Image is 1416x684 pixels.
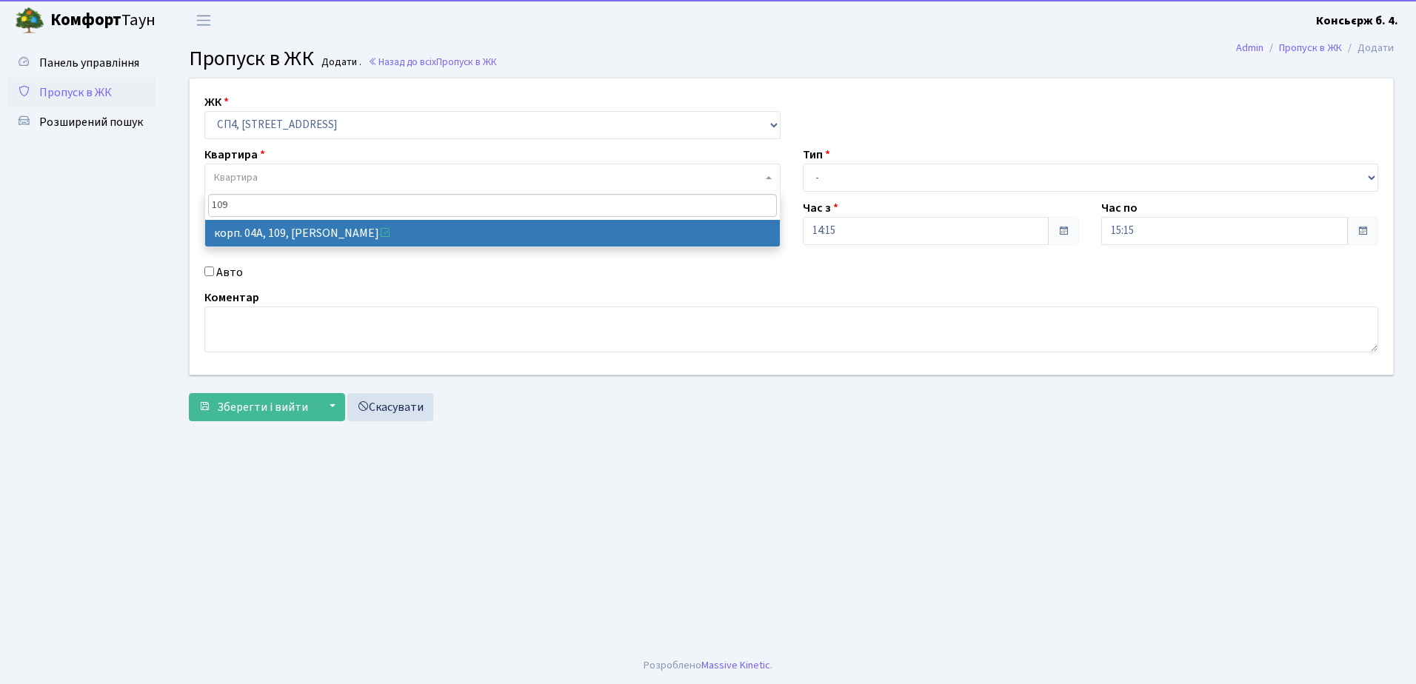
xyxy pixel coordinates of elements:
[1316,12,1398,30] a: Консьєрж б. 4.
[436,55,497,69] span: Пропуск в ЖК
[50,8,121,32] b: Комфорт
[1236,40,1263,56] a: Admin
[216,264,243,281] label: Авто
[803,146,830,164] label: Тип
[7,48,156,78] a: Панель управління
[1342,40,1394,56] li: Додати
[7,78,156,107] a: Пропуск в ЖК
[368,55,497,69] a: Назад до всіхПропуск в ЖК
[1214,33,1416,64] nav: breadcrumb
[347,393,433,421] a: Скасувати
[701,657,770,673] a: Massive Kinetic
[318,56,361,69] small: Додати .
[39,55,139,71] span: Панель управління
[50,8,156,33] span: Таун
[39,114,143,130] span: Розширений пошук
[7,107,156,137] a: Розширений пошук
[644,657,772,674] div: Розроблено .
[185,8,222,33] button: Переключити навігацію
[1316,13,1398,29] b: Консьєрж б. 4.
[1101,199,1138,217] label: Час по
[204,93,229,111] label: ЖК
[189,44,314,73] span: Пропуск в ЖК
[1279,40,1342,56] a: Пропуск в ЖК
[205,220,780,247] li: корп. 04А, 109, [PERSON_NAME]
[803,199,838,217] label: Час з
[39,84,112,101] span: Пропуск в ЖК
[214,170,258,185] span: Квартира
[217,399,308,415] span: Зберегти і вийти
[189,393,318,421] button: Зберегти і вийти
[15,6,44,36] img: logo.png
[204,146,265,164] label: Квартира
[204,289,259,306] label: Коментар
